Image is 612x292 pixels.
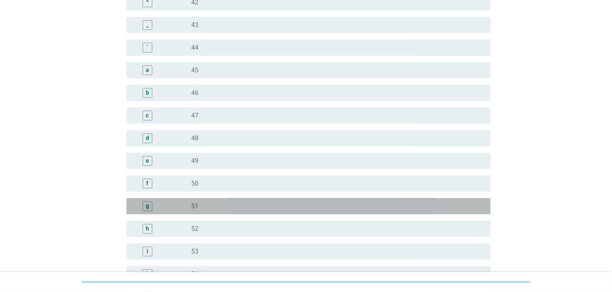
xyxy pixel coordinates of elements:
[191,157,198,165] label: 49
[191,270,198,278] label: 54
[191,180,198,188] label: 50
[191,44,198,52] label: 44
[191,248,198,256] label: 53
[146,134,149,142] div: d
[191,66,198,74] label: 45
[146,21,149,29] div: _
[146,43,148,52] div: `
[147,247,148,256] div: i
[147,270,148,278] div: j
[191,89,198,97] label: 46
[146,157,149,165] div: e
[146,89,149,97] div: b
[146,111,149,120] div: c
[191,134,198,142] label: 48
[191,112,198,120] label: 47
[191,225,198,233] label: 52
[146,66,149,74] div: a
[146,202,149,210] div: g
[191,202,198,210] label: 51
[146,224,149,233] div: h
[146,179,148,188] div: f
[191,21,198,29] label: 43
